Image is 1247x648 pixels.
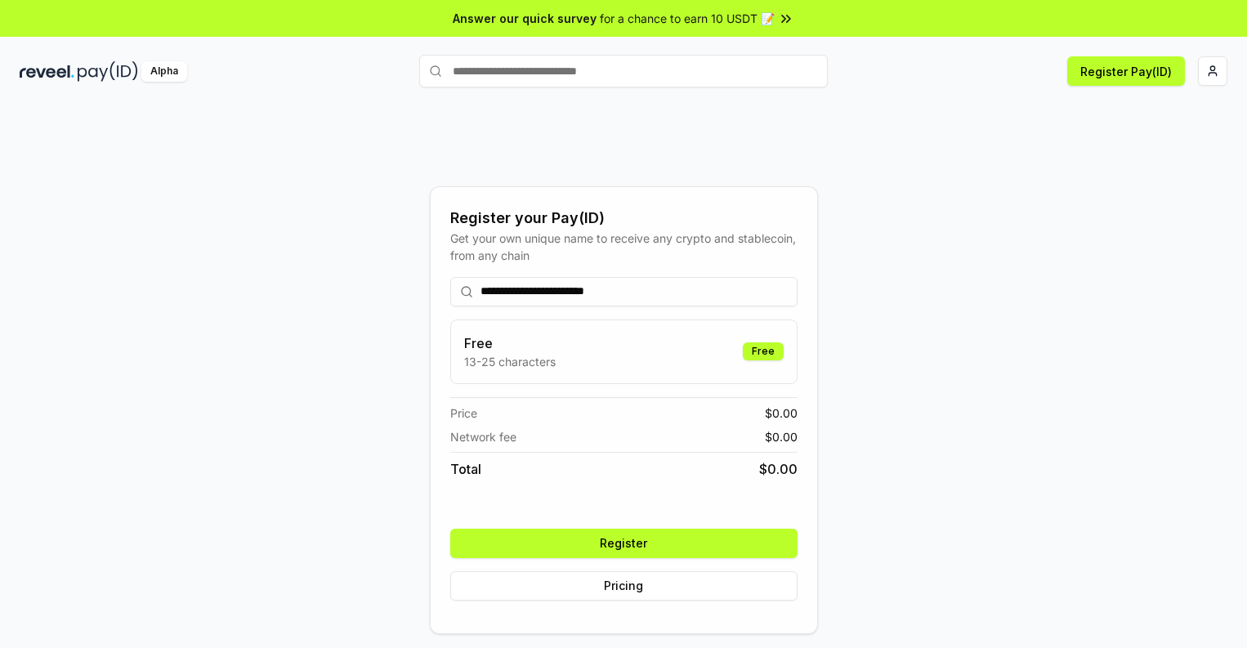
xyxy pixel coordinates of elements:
[464,353,556,370] p: 13-25 characters
[78,61,138,82] img: pay_id
[765,428,798,445] span: $ 0.00
[600,10,775,27] span: for a chance to earn 10 USDT 📝
[1067,56,1185,86] button: Register Pay(ID)
[450,529,798,558] button: Register
[453,10,597,27] span: Answer our quick survey
[20,61,74,82] img: reveel_dark
[464,333,556,353] h3: Free
[450,428,516,445] span: Network fee
[450,459,481,479] span: Total
[759,459,798,479] span: $ 0.00
[450,571,798,601] button: Pricing
[743,342,784,360] div: Free
[141,61,187,82] div: Alpha
[450,230,798,264] div: Get your own unique name to receive any crypto and stablecoin, from any chain
[450,207,798,230] div: Register your Pay(ID)
[450,404,477,422] span: Price
[765,404,798,422] span: $ 0.00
